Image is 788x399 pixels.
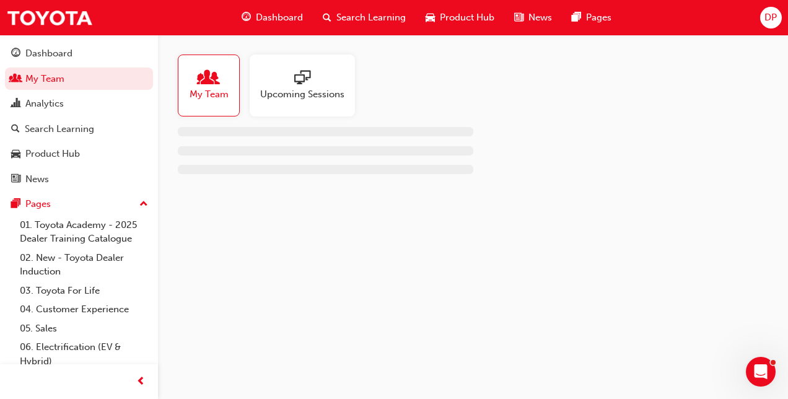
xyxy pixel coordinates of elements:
[15,216,153,248] a: 01. Toyota Academy - 2025 Dealer Training Catalogue
[586,11,611,25] span: Pages
[5,92,153,115] a: Analytics
[5,118,153,141] a: Search Learning
[15,338,153,370] a: 06. Electrification (EV & Hybrid)
[426,10,435,25] span: car-icon
[764,11,777,25] span: DP
[5,168,153,191] a: News
[25,172,49,186] div: News
[15,300,153,319] a: 04. Customer Experience
[11,149,20,160] span: car-icon
[11,48,20,59] span: guage-icon
[746,357,776,387] iframe: Intercom live chat
[440,11,494,25] span: Product Hub
[25,122,94,136] div: Search Learning
[250,55,365,116] a: Upcoming Sessions
[25,197,51,211] div: Pages
[323,10,331,25] span: search-icon
[562,5,621,30] a: pages-iconPages
[514,10,523,25] span: news-icon
[572,10,581,25] span: pages-icon
[25,97,64,111] div: Analytics
[11,99,20,110] span: chart-icon
[11,199,20,210] span: pages-icon
[25,46,72,61] div: Dashboard
[15,281,153,300] a: 03. Toyota For Life
[294,70,310,87] span: sessionType_ONLINE_URL-icon
[416,5,504,30] a: car-iconProduct Hub
[139,196,148,213] span: up-icon
[5,40,153,193] button: DashboardMy TeamAnalyticsSearch LearningProduct HubNews
[25,147,80,161] div: Product Hub
[15,319,153,338] a: 05. Sales
[260,87,344,102] span: Upcoming Sessions
[11,174,20,185] span: news-icon
[313,5,416,30] a: search-iconSearch Learning
[15,248,153,281] a: 02. New - Toyota Dealer Induction
[232,5,313,30] a: guage-iconDashboard
[6,4,93,32] img: Trak
[5,142,153,165] a: Product Hub
[5,193,153,216] button: Pages
[256,11,303,25] span: Dashboard
[136,374,146,390] span: prev-icon
[760,7,782,28] button: DP
[201,70,217,87] span: people-icon
[11,124,20,135] span: search-icon
[11,74,20,85] span: people-icon
[336,11,406,25] span: Search Learning
[504,5,562,30] a: news-iconNews
[5,68,153,90] a: My Team
[190,87,229,102] span: My Team
[5,42,153,65] a: Dashboard
[528,11,552,25] span: News
[178,55,250,116] a: My Team
[242,10,251,25] span: guage-icon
